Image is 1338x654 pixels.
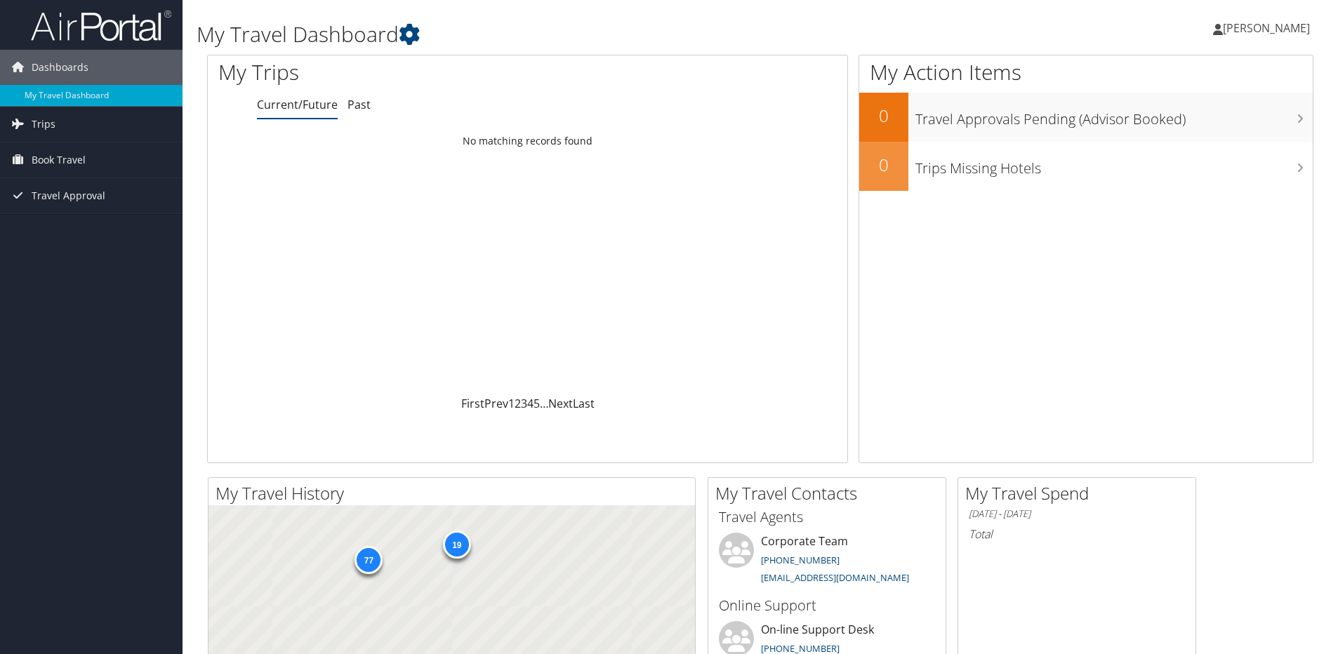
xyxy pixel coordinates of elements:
[521,396,527,411] a: 3
[484,396,508,411] a: Prev
[859,58,1313,87] h1: My Action Items
[508,396,515,411] a: 1
[761,571,909,584] a: [EMAIL_ADDRESS][DOMAIN_NAME]
[548,396,573,411] a: Next
[859,142,1313,191] a: 0Trips Missing Hotels
[712,533,942,590] li: Corporate Team
[197,20,948,49] h1: My Travel Dashboard
[719,596,935,615] h3: Online Support
[969,526,1185,542] h6: Total
[715,481,946,505] h2: My Travel Contacts
[32,50,88,85] span: Dashboards
[965,481,1195,505] h2: My Travel Spend
[915,152,1313,178] h3: Trips Missing Hotels
[32,142,86,178] span: Book Travel
[208,128,847,154] td: No matching records found
[915,102,1313,129] h3: Travel Approvals Pending (Advisor Booked)
[573,396,595,411] a: Last
[1223,20,1310,36] span: [PERSON_NAME]
[347,97,371,112] a: Past
[218,58,570,87] h1: My Trips
[540,396,548,411] span: …
[859,104,908,128] h2: 0
[515,396,521,411] a: 2
[32,107,55,142] span: Trips
[31,9,171,42] img: airportal-logo.png
[461,396,484,411] a: First
[442,530,470,559] div: 19
[761,554,840,566] a: [PHONE_NUMBER]
[216,481,695,505] h2: My Travel History
[527,396,534,411] a: 4
[969,507,1185,521] h6: [DATE] - [DATE]
[534,396,540,411] a: 5
[859,153,908,177] h2: 0
[355,545,383,573] div: 77
[859,93,1313,142] a: 0Travel Approvals Pending (Advisor Booked)
[32,178,105,213] span: Travel Approval
[1213,7,1324,49] a: [PERSON_NAME]
[719,507,935,527] h3: Travel Agents
[257,97,338,112] a: Current/Future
